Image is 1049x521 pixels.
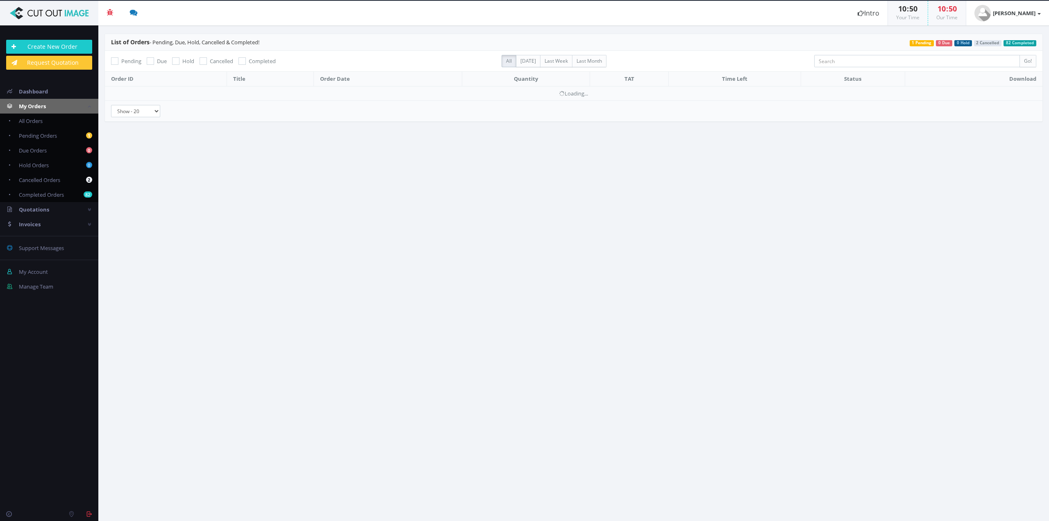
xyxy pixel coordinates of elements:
[86,162,92,168] b: 0
[19,102,46,110] span: My Orders
[19,268,48,275] span: My Account
[590,72,668,86] th: TAT
[121,57,141,65] span: Pending
[954,40,972,46] span: 0 Hold
[19,88,48,95] span: Dashboard
[668,72,801,86] th: Time Left
[19,176,60,184] span: Cancelled Orders
[516,55,540,67] label: [DATE]
[540,55,572,67] label: Last Week
[111,38,150,46] span: List of Orders
[502,55,516,67] label: All
[19,162,49,169] span: Hold Orders
[6,7,92,19] img: Cut Out Image
[974,40,1002,46] span: 2 Cancelled
[814,55,1020,67] input: Search
[910,40,934,46] span: 1 Pending
[936,40,952,46] span: 0 Due
[905,72,1042,86] th: Download
[19,147,47,154] span: Due Orders
[898,4,906,14] span: 10
[105,72,227,86] th: Order ID
[19,221,41,228] span: Invoices
[949,4,957,14] span: 50
[19,117,43,125] span: All Orders
[896,14,920,21] small: Your Time
[313,72,462,86] th: Order Date
[993,9,1035,17] strong: [PERSON_NAME]
[849,1,888,25] a: Intro
[909,4,917,14] span: 50
[84,191,92,198] b: 82
[974,5,991,21] img: user_default.jpg
[801,72,905,86] th: Status
[572,55,606,67] label: Last Month
[514,75,538,82] span: Quantity
[86,132,92,139] b: 1
[182,57,194,65] span: Hold
[249,57,276,65] span: Completed
[906,4,909,14] span: :
[966,1,1049,25] a: [PERSON_NAME]
[227,72,313,86] th: Title
[86,177,92,183] b: 2
[19,244,64,252] span: Support Messages
[936,14,958,21] small: Our Time
[19,191,64,198] span: Completed Orders
[1019,55,1036,67] input: Go!
[6,40,92,54] a: Create New Order
[6,56,92,70] a: Request Quotation
[157,57,167,65] span: Due
[946,4,949,14] span: :
[86,147,92,153] b: 0
[19,283,53,290] span: Manage Team
[105,86,1042,100] td: Loading...
[19,206,49,213] span: Quotations
[210,57,233,65] span: Cancelled
[19,132,57,139] span: Pending Orders
[1004,40,1036,46] span: 82 Completed
[111,39,259,46] span: - Pending, Due, Hold, Cancelled & Completed!
[938,4,946,14] span: 10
